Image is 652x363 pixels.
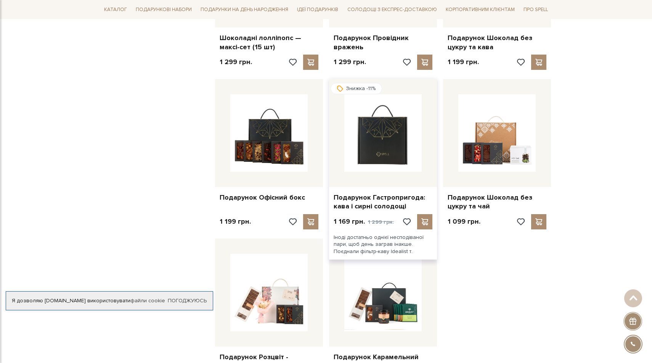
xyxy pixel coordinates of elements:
a: Погоджуюсь [168,297,207,304]
a: Про Spell [520,4,551,16]
a: Солодощі з експрес-доставкою [344,3,440,16]
a: Подарунок Шоколад без цукру та кава [448,34,546,52]
a: Ідеї подарунків [294,4,341,16]
p: 1 169 грн. [334,217,394,226]
p: 1 299 грн. [220,58,252,66]
a: Шоколадні лолліпопс — максі-сет (15 шт) [220,34,318,52]
a: Подарунок Шоколад без цукру та чай [448,193,546,211]
a: Подарунок Офісний бокс [220,193,318,202]
div: Я дозволяю [DOMAIN_NAME] використовувати [6,297,213,304]
div: Знижка -11% [331,83,382,94]
a: файли cookie [130,297,165,304]
p: 1 099 грн. [448,217,480,226]
img: Подарунок Гастропригода: кава і сирні солодощі [344,94,422,172]
a: Корпоративним клієнтам [443,4,518,16]
a: Подарунок Гастропригода: кава і сирні солодощі [334,193,432,211]
a: Каталог [101,4,130,16]
div: Іноді достатньо однієї несподіваної пари, щоб день заграв інакше. Поєднали фільтр-каву Idealist т.. [329,229,437,260]
a: Подарункові набори [133,4,195,16]
p: 1 199 грн. [220,217,251,226]
p: 1 199 грн. [448,58,479,66]
p: 1 299 грн. [334,58,366,66]
span: 1 299 грн. [368,219,394,225]
a: Подарунок Провідник вражень [334,34,432,52]
a: Подарунки на День народження [198,4,291,16]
